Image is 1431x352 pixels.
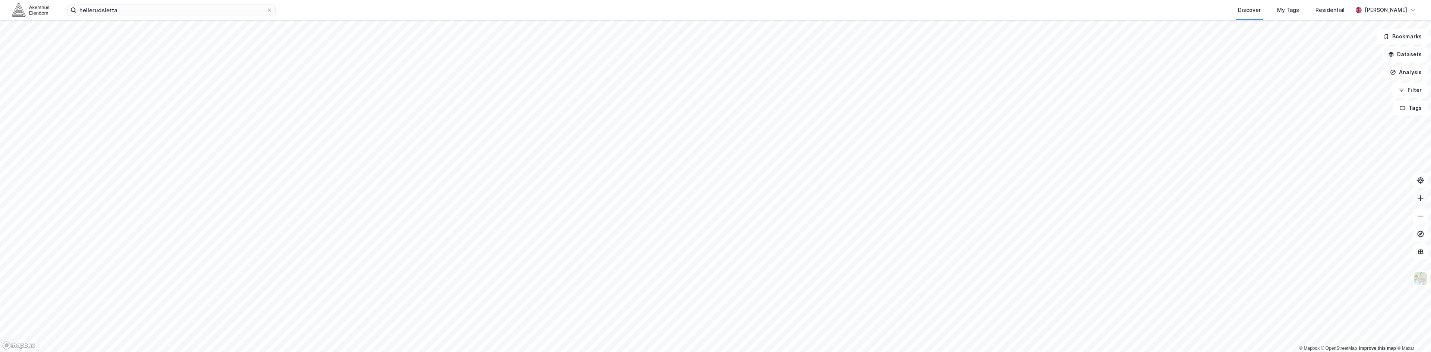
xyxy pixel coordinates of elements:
[1384,65,1428,80] button: Analysis
[76,4,266,16] input: Search by address, cadastre, landlords, tenants or people
[1377,29,1428,44] button: Bookmarks
[1382,47,1428,62] button: Datasets
[2,341,35,350] a: Mapbox homepage
[1238,6,1261,15] div: Discover
[12,3,49,16] img: akershus-eiendom-logo.9091f326c980b4bce74ccdd9f866810c.svg
[1277,6,1299,15] div: My Tags
[1394,316,1431,352] iframe: Chat Widget
[1299,346,1320,351] a: Mapbox
[1365,6,1407,15] div: [PERSON_NAME]
[1393,101,1428,115] button: Tags
[1359,346,1396,351] a: Improve this map
[1321,346,1357,351] a: OpenStreetMap
[1413,272,1428,286] img: Z
[1394,316,1431,352] div: Kontrollprogram for chat
[1315,6,1345,15] div: Residential
[1392,83,1428,98] button: Filter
